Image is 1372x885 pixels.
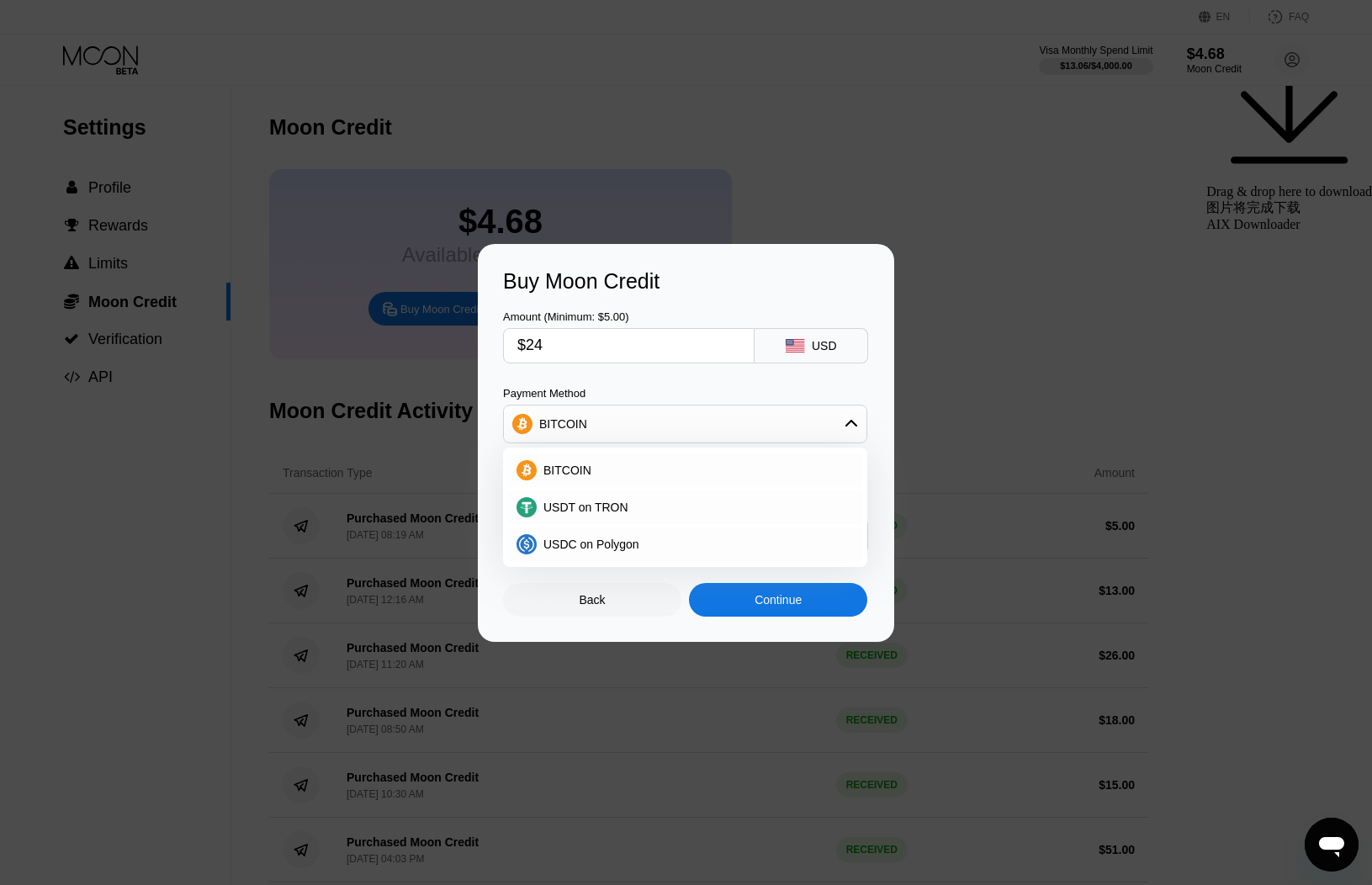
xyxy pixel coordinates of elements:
[503,269,869,294] div: Buy Moon Credit
[508,453,862,487] div: BITCOIN
[755,593,802,607] div: Continue
[508,490,862,524] div: USDT on TRON
[543,464,591,477] span: BITCOIN
[508,527,862,561] div: USDC on Polygon
[580,593,606,607] div: Back
[812,339,837,352] div: USD
[503,310,755,323] div: Amount (Minimum: $5.00)
[503,583,681,617] div: Back
[689,583,867,617] div: Continue
[503,387,867,400] div: Payment Method
[543,501,628,514] span: USDT on TRON
[543,538,639,551] span: USDC on Polygon
[504,407,866,441] div: BITCOIN
[539,417,587,431] div: BITCOIN
[517,329,740,363] input: $0.00
[1305,818,1359,872] iframe: Button to launch messaging window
